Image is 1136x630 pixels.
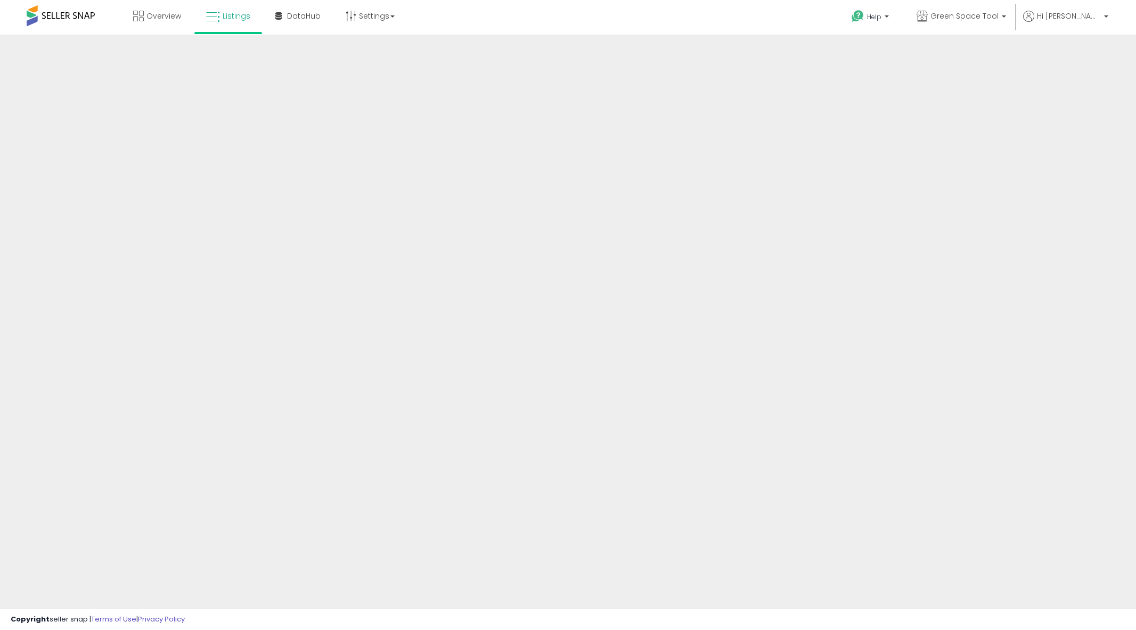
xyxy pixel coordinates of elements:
[930,11,999,21] span: Green Space Tool
[146,11,181,21] span: Overview
[223,11,250,21] span: Listings
[1037,11,1101,21] span: Hi [PERSON_NAME]
[1023,11,1108,35] a: Hi [PERSON_NAME]
[851,10,864,23] i: Get Help
[287,11,321,21] span: DataHub
[843,2,900,35] a: Help
[867,12,881,21] span: Help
